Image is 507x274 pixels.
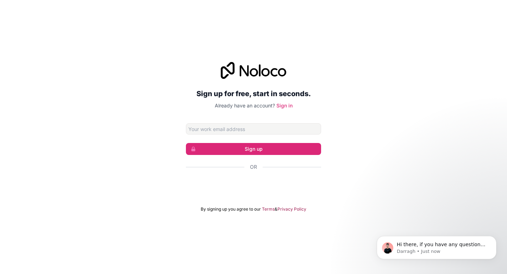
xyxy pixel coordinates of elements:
[276,102,293,108] a: Sign in
[262,206,275,212] a: Terms
[182,178,325,194] iframe: Schaltfläche „Über Google anmelden“
[186,87,321,100] h2: Sign up for free, start in seconds.
[186,143,321,155] button: Sign up
[277,206,306,212] a: Privacy Policy
[250,163,257,170] span: Or
[215,102,275,108] span: Already have an account?
[201,206,261,212] span: By signing up you agree to our
[275,206,277,212] span: &
[186,123,321,135] input: Email address
[366,221,507,270] iframe: Intercom notifications message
